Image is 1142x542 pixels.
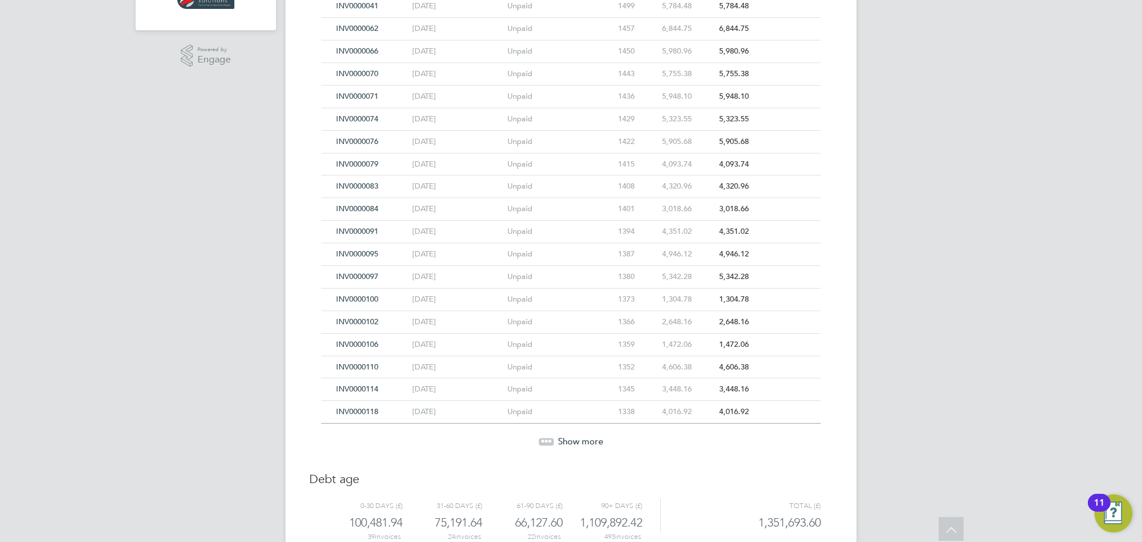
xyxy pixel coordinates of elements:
[409,401,504,423] div: [DATE]
[409,311,504,333] div: [DATE]
[600,131,638,153] div: 1422
[504,289,600,311] div: Unpaid
[409,334,504,356] div: [DATE]
[695,311,752,333] div: 2,648.16
[600,356,638,378] div: 1352
[504,108,600,130] div: Unpaid
[482,499,562,513] div: 61-90 days (£)
[309,459,833,487] h3: Debt age
[336,362,378,372] span: INV0000110
[409,176,504,198] div: [DATE]
[504,378,600,400] div: Unpaid
[600,108,638,130] div: 1429
[409,18,504,40] div: [DATE]
[336,226,378,236] span: INV0000091
[336,339,378,349] span: INV0000106
[336,181,378,191] span: INV0000083
[368,532,375,541] span: 39
[600,378,638,400] div: 1345
[600,63,638,85] div: 1443
[600,18,638,40] div: 1457
[336,384,378,394] span: INV0000114
[375,532,401,541] ng-pluralize: invoices
[504,176,600,198] div: Unpaid
[409,266,504,288] div: [DATE]
[638,243,695,265] div: 4,946.12
[1094,494,1132,532] button: Open Resource Center, 11 new notifications
[504,153,600,176] div: Unpaid
[600,86,638,108] div: 1436
[504,63,600,85] div: Unpaid
[638,334,695,356] div: 1,472.06
[600,401,638,423] div: 1338
[563,499,642,513] div: 90+ days (£)
[504,40,600,62] div: Unpaid
[638,266,695,288] div: 5,342.28
[409,86,504,108] div: [DATE]
[409,40,504,62] div: [DATE]
[600,289,638,311] div: 1373
[600,221,638,243] div: 1394
[409,289,504,311] div: [DATE]
[409,221,504,243] div: [DATE]
[604,532,615,541] span: 493
[695,198,752,220] div: 3,018.66
[695,378,752,400] div: 3,448.16
[638,176,695,198] div: 4,320.96
[638,401,695,423] div: 4,016.92
[600,243,638,265] div: 1387
[558,436,603,447] span: Show more
[695,401,752,423] div: 4,016.92
[504,243,600,265] div: Unpaid
[563,513,642,532] div: 1,109,892.42
[336,294,378,304] span: INV0000100
[695,356,752,378] div: 4,606.38
[504,356,600,378] div: Unpaid
[600,198,638,220] div: 1401
[504,18,600,40] div: Unpaid
[504,86,600,108] div: Unpaid
[638,63,695,85] div: 5,755.38
[695,18,752,40] div: 6,844.75
[409,243,504,265] div: [DATE]
[336,1,378,11] span: INV0000041
[504,266,600,288] div: Unpaid
[409,378,504,400] div: [DATE]
[409,63,504,85] div: [DATE]
[695,176,752,198] div: 4,320.96
[504,311,600,333] div: Unpaid
[535,532,561,541] ng-pluralize: invoices
[638,356,695,378] div: 4,606.38
[323,513,403,532] div: 100,481.94
[638,221,695,243] div: 4,351.02
[695,334,752,356] div: 1,472.06
[695,153,752,176] div: 4,093.74
[600,40,638,62] div: 1450
[660,513,821,532] div: 1,351,693.60
[181,45,231,67] a: Powered byEngage
[528,532,535,541] span: 22
[336,271,378,281] span: INV0000097
[504,221,600,243] div: Unpaid
[336,203,378,214] span: INV0000084
[695,221,752,243] div: 4,351.02
[695,243,752,265] div: 4,946.12
[336,406,378,416] span: INV0000118
[695,289,752,311] div: 1,304.78
[600,334,638,356] div: 1359
[455,532,481,541] ng-pluralize: invoices
[336,46,378,56] span: INV0000066
[336,114,378,124] span: INV0000074
[600,176,638,198] div: 1408
[409,153,504,176] div: [DATE]
[638,108,695,130] div: 5,323.55
[695,266,752,288] div: 5,342.28
[336,249,378,259] span: INV0000095
[336,68,378,79] span: INV0000070
[504,198,600,220] div: Unpaid
[638,311,695,333] div: 2,648.16
[323,499,403,513] div: 0-30 days (£)
[197,45,231,55] span: Powered by
[638,378,695,400] div: 3,448.16
[695,108,752,130] div: 5,323.55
